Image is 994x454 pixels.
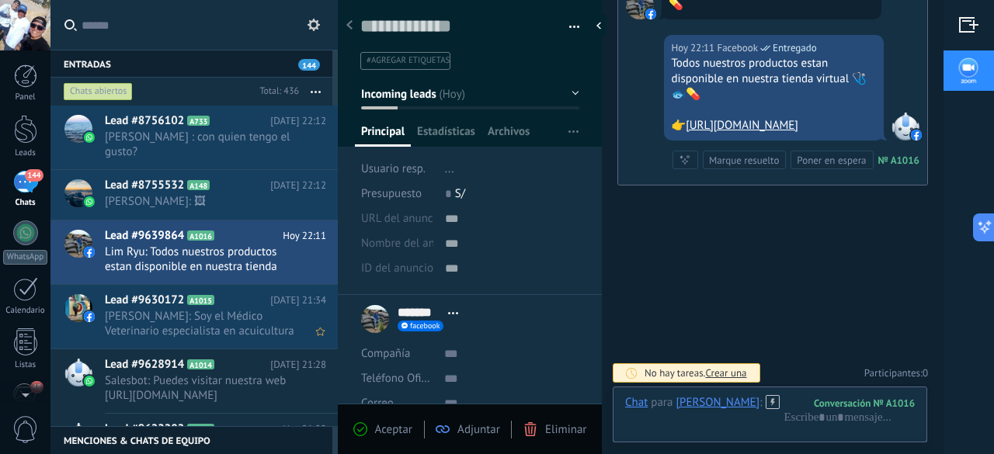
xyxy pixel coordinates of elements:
[676,395,759,409] div: Lim Ryu
[187,116,210,126] span: A733
[361,161,426,176] span: Usuario resp.
[50,170,338,220] a: Lead #8755532 A148 [DATE] 22:12 [PERSON_NAME]: 🖼
[645,9,656,19] img: facebook-sm.svg
[671,118,877,133] div: 👉
[361,391,394,416] button: Correo
[361,262,483,274] span: ID del anuncio de TikTok
[923,366,928,379] span: 0
[361,186,422,201] span: Presupuesto
[3,250,47,265] div: WhatsApp
[361,341,433,366] div: Compañía
[361,213,492,224] span: URL del anuncio de TikTok
[270,357,326,373] span: [DATE] 21:28
[64,82,133,101] div: Chats abiertos
[591,14,606,37] div: Ocultar
[105,293,184,308] span: Lead #9630172
[105,244,297,274] span: Lim Ryu: Todos nuestros productos estan disponible en nuestra tienda virtual 🩺🐟💊 👉 [URL][DOMAIN_N...
[375,422,412,437] span: Aceptar
[488,124,530,147] span: Archivos
[283,421,326,437] span: Hoy 21:09
[50,426,332,454] div: Menciones & Chats de equipo
[187,180,210,190] span: A148
[457,422,500,437] span: Adjuntar
[187,359,214,369] span: A1014
[50,50,332,78] div: Entradas
[187,230,214,241] span: A1016
[105,130,297,159] span: [PERSON_NAME] : con quien tengo el gusto?
[3,306,48,316] div: Calendario
[105,228,184,244] span: Lead #9639864
[361,256,433,281] div: ID del anuncio de TikTok
[298,59,320,71] span: 144
[105,357,184,373] span: Lead #9628914
[759,395,762,411] span: :
[105,194,297,209] span: [PERSON_NAME]: 🖼
[445,161,454,176] span: ...
[361,371,442,386] span: Teléfono Oficina
[3,198,48,208] div: Chats
[455,186,465,201] span: S/
[814,397,915,410] div: 1016
[3,92,48,102] div: Panel
[878,154,919,167] div: № A1016
[671,40,717,56] div: Hoy 22:11
[105,178,184,193] span: Lead #8755532
[545,422,586,437] span: Eliminar
[645,366,747,379] div: No hay tareas.
[253,84,299,99] div: Total: 436
[361,124,405,147] span: Principal
[187,424,214,434] span: A1013
[84,132,95,143] img: waba.svg
[410,322,440,330] span: facebook
[84,311,95,322] img: facebook-sm.svg
[671,56,877,102] div: Todos nuestros productos estan disponible en nuestra tienda virtual 🩺🐟💊
[270,113,326,129] span: [DATE] 22:12
[50,106,338,169] a: Lead #8756102 A733 [DATE] 22:12 [PERSON_NAME] : con quien tengo el gusto?
[361,231,433,256] div: Nombre del anuncio de TikTok
[50,220,338,284] a: Lead #9639864 A1016 Hoy 22:11 Lim Ryu: Todos nuestros productos estan disponible en nuestra tiend...
[911,130,922,140] img: facebook-sm.svg
[417,124,475,147] span: Estadísticas
[270,293,326,308] span: [DATE] 21:34
[651,395,673,411] span: para
[361,157,433,182] div: Usuario resp.
[283,228,326,244] span: Hoy 22:11
[50,285,338,348] a: Lead #9630172 A1015 [DATE] 21:34 [PERSON_NAME]: Soy el Médico Veterinario especialista en acuicul...
[105,421,184,437] span: Lead #9622282
[105,373,297,403] span: Salesbot: Puedes visitar nuestra web [URL][DOMAIN_NAME]
[270,178,326,193] span: [DATE] 22:12
[50,349,338,413] a: Lead #9628914 A1014 [DATE] 21:28 Salesbot: Puedes visitar nuestra web [URL][DOMAIN_NAME]
[105,309,297,338] span: [PERSON_NAME]: Soy el Médico Veterinario especialista en acuicultura [PERSON_NAME] ¿En qué puedo ...
[361,237,512,249] span: Nombre del anuncio de TikTok
[3,148,48,158] div: Leads
[705,366,746,379] span: Crear una
[717,40,758,56] span: Facebook
[84,376,95,386] img: waba.svg
[361,396,394,411] span: Correo
[84,196,95,207] img: waba.svg
[709,153,779,168] div: Marque resuelto
[25,169,43,182] span: 144
[361,206,433,231] div: URL del anuncio de TikTok
[361,366,433,391] button: Teléfono Oficina
[3,360,48,370] div: Listas
[891,113,919,140] span: Facebook
[686,118,798,133] a: [URL][DOMAIN_NAME]
[367,55,450,66] span: #agregar etiquetas
[84,247,95,258] img: facebook-sm.svg
[187,295,214,305] span: A1015
[864,366,928,379] a: Participantes:0
[773,40,817,56] span: Entregado
[105,113,184,129] span: Lead #8756102
[361,182,433,206] div: Presupuesto
[797,153,866,168] div: Poner en espera
[299,78,332,106] button: Más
